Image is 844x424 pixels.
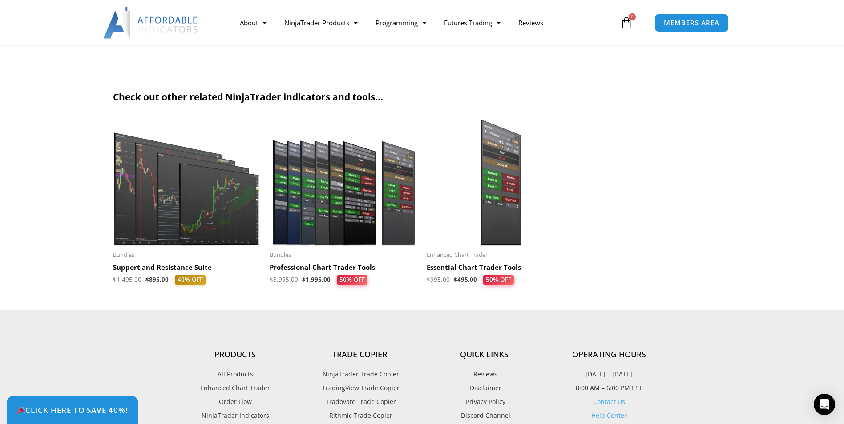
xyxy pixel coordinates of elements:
span: $ [145,276,149,284]
img: Support and Resistance Suite 1 | Affordable Indicators – NinjaTrader [113,119,261,246]
a: MEMBERS AREA [654,14,729,32]
span: All Products [218,368,253,380]
span: $ [427,276,430,284]
h4: Trade Copier [298,350,422,360]
span: Enhanced Chart Trader [200,382,270,394]
span: Enhanced Chart Trader [427,251,575,259]
span: TradingView Trade Copier [320,382,400,394]
span: MEMBERS AREA [664,20,719,26]
a: 0 [607,10,646,36]
a: Disclaimer [422,382,547,394]
a: Reviews [509,12,552,33]
bdi: 1,495.00 [113,276,141,284]
span: $ [270,276,273,284]
h4: Products [173,350,298,360]
span: Reviews [471,368,497,380]
a: Enhanced Chart Trader [173,382,298,394]
a: Essential Chart Trader Tools [427,263,575,275]
h4: Operating Hours [547,350,671,360]
bdi: 995.00 [427,276,450,284]
span: $ [302,276,306,284]
a: Reviews [422,368,547,380]
span: 40% OFF [175,275,206,285]
a: About [231,12,275,33]
h2: Professional Chart Trader Tools [270,263,418,272]
span: 50% OFF [483,275,514,285]
span: Bundles [270,251,418,259]
bdi: 3,995.00 [270,276,298,284]
h2: Essential Chart Trader Tools [427,263,575,272]
a: Programming [367,12,435,33]
img: Essential Chart Trader Tools | Affordable Indicators – NinjaTrader [427,119,575,246]
h2: Check out other related NinjaTrader indicators and tools... [113,91,731,103]
bdi: 495.00 [454,276,477,284]
img: 🎉 [17,406,25,414]
a: All Products [173,368,298,380]
img: ProfessionalToolsBundlePage | Affordable Indicators – NinjaTrader [270,119,418,246]
a: Professional Chart Trader Tools [270,263,418,275]
div: Open Intercom Messenger [814,394,835,415]
span: $ [454,276,457,284]
img: LogoAI | Affordable Indicators – NinjaTrader [103,7,199,39]
span: Click Here to save 40%! [17,406,128,414]
nav: Menu [231,12,618,33]
span: Disclaimer [468,382,501,394]
a: TradingView Trade Copier [298,382,422,394]
a: NinjaTrader Products [275,12,367,33]
span: 0 [629,13,636,20]
p: [DATE] – [DATE] [547,368,671,380]
bdi: 1,995.00 [302,276,331,284]
p: 8:00 AM – 6:00 PM EST [547,382,671,394]
span: 50% OFF [337,275,367,285]
bdi: 895.00 [145,276,169,284]
a: Support and Resistance Suite [113,263,261,275]
a: NinjaTrader Trade Copier [298,368,422,380]
a: 🎉Click Here to save 40%! [7,396,138,424]
span: Bundles [113,251,261,259]
h2: Support and Resistance Suite [113,263,261,272]
a: Futures Trading [435,12,509,33]
h4: Quick Links [422,350,547,360]
span: NinjaTrader Trade Copier [320,368,399,380]
span: $ [113,276,117,284]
